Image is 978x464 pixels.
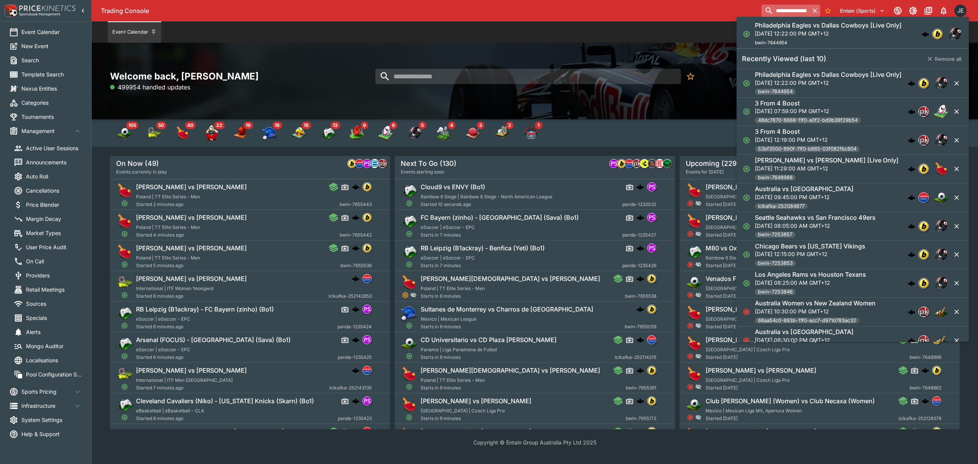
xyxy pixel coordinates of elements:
div: cerberus [908,136,915,144]
img: cricket [494,125,510,141]
img: bwin.png [919,278,929,288]
img: PriceKinetics [19,5,76,11]
h6: [PERSON_NAME] vs [PERSON_NAME] [421,428,531,436]
img: logo-cerberus.svg [908,194,915,201]
img: logo-cerberus.svg [908,165,915,173]
img: pandascore.png [610,159,618,168]
img: lclkafka.png [919,193,929,203]
img: bwin.png [363,183,371,191]
h5: Recently Viewed (last 10) [742,54,826,63]
img: logo-cerberus.svg [921,397,929,405]
div: Table Tennis [175,125,190,141]
h6: Cleveland Cavaliers (Niko) - [US_STATE] Knicks (Skarn) (Bo1) [136,397,314,405]
img: table_tennis.png [401,427,418,444]
img: handball [465,125,481,141]
img: badminton [436,125,452,141]
h5: Next To Go (130) [401,159,457,168]
div: Soccer [117,125,132,141]
img: pandascore.png [648,244,656,252]
img: table_tennis.png [401,274,418,291]
span: bwin-7648996 [910,354,941,361]
div: Baseball [262,125,277,141]
img: pandascore.png [363,336,371,344]
p: [DATE] 09:45:00 PM GMT+12 [755,193,853,201]
img: american_football.png [947,26,963,42]
span: bwin-7655172 [626,415,656,422]
div: lclkafka [918,192,929,203]
h6: CD Universitario vs CD Plaza [PERSON_NAME] [421,336,557,344]
p: [DATE] 12:19:00 PM GMT+12 [755,136,860,144]
img: logo-cerberus.svg [921,30,929,38]
div: bwin [918,164,929,174]
span: panda-1235426 [622,262,656,269]
div: James Edlin [954,5,967,17]
span: 3 [477,122,484,129]
span: Template Search [21,70,82,78]
span: panda-1232032 [622,201,656,208]
button: No Bookmarks [683,69,698,84]
h6: [PERSON_NAME] vs [PERSON_NAME] [421,397,531,405]
img: PriceKinetics Logo [2,3,18,18]
img: pricekinetics.png [919,307,929,317]
img: bwin.png [919,78,929,88]
h6: 3 From 4 Boost [755,128,800,136]
img: rugby_league.png [934,104,949,119]
button: James Edlin [952,2,969,19]
button: Remove all [923,53,966,65]
p: 499954 handled updates [110,83,190,92]
img: soccer [117,125,132,141]
svg: Open [743,79,750,87]
img: bwin.png [648,366,656,375]
button: Documentation [921,4,935,18]
img: pandascore.png [648,213,656,222]
span: Announcements [26,158,82,166]
img: bwin.png [363,244,371,252]
img: lclkafka.png [363,427,371,436]
img: table_tennis [175,125,190,141]
div: lclkafka [355,159,364,168]
span: 48dc7870-8868-11f0-a0f2-bd9b38f29b54 [755,117,861,124]
img: logo-cerberus.svg [352,214,359,221]
img: soccer.png [686,396,703,413]
span: 22 [214,122,225,129]
img: table_tennis.png [686,305,703,321]
div: bwin [347,159,356,168]
img: logo-cerberus.svg [908,222,915,230]
div: bwin [918,78,929,89]
img: logo-cerberus.svg [636,305,644,313]
h6: Philadelphia Eagles vs Dallas Cowboys [Live Only] [755,71,902,79]
div: cerberus [908,108,915,115]
span: bwin-7655443 [340,201,372,208]
h6: [PERSON_NAME][DEMOGRAPHIC_DATA] vs [PERSON_NAME] [421,367,600,375]
img: lsports.jpeg [640,159,649,168]
img: table_tennis.png [686,213,703,230]
h6: FC Bayern (zinho) - [GEOGRAPHIC_DATA] (Sava) (Bo1) [421,214,579,222]
div: bwin [617,159,626,168]
img: rugby_league [378,125,393,141]
span: bwin-7648962 [910,384,941,392]
img: esports.png [401,243,418,260]
div: Event type filters [110,119,546,147]
div: Handball [465,125,481,141]
button: Toggle light/dark mode [906,4,920,18]
img: volleyball [291,125,306,141]
span: Cancellations [26,187,82,195]
img: esports.png [116,396,133,413]
img: esports [320,125,335,141]
img: logo-cerberus.svg [921,428,929,435]
div: pricekinetics [378,159,387,168]
img: logo-cerberus.svg [352,397,359,405]
img: table_tennis.png [686,427,703,444]
img: lclkafka.png [625,159,633,168]
img: table_tennis.png [401,396,418,413]
button: No Bookmarks [822,5,834,17]
span: 2 [506,122,513,129]
img: logo-cerberus.svg [636,275,644,282]
div: Esports [320,125,335,141]
div: pandascore [363,159,372,168]
img: betradar.png [371,159,379,168]
div: Rugby Union [204,125,219,141]
div: cerberus [921,30,929,38]
h6: [PERSON_NAME] vs [PERSON_NAME] [706,367,816,375]
span: Active User Sessions [26,144,82,152]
